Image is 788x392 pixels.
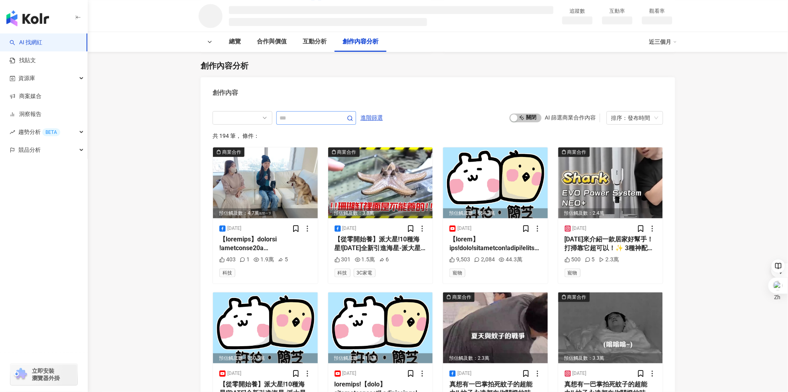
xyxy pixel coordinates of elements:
[558,353,663,363] div: 預估觸及數：3.3萬
[361,112,383,124] span: 進階篩選
[649,35,677,48] div: 近三個月
[10,57,36,65] a: 找貼文
[328,147,433,218] img: post-image
[602,7,632,15] div: 互動率
[443,292,548,363] div: post-image商業合作預估觸及數：2.3萬
[10,39,42,47] a: searchAI 找網紅
[343,225,357,232] div: [DATE]
[360,111,383,124] button: 進階篩選
[337,148,357,156] div: 商業合作
[18,123,60,141] span: 趨勢分析
[499,256,522,264] div: 44.3萬
[452,293,471,301] div: 商業合作
[474,256,495,264] div: 2,084
[278,256,288,264] div: 5
[443,353,548,363] div: 預估觸及數：2.3萬
[213,353,318,363] div: 預估觸及數：250.5萬
[642,7,672,15] div: 觀看率
[219,269,235,277] span: 科技
[328,208,433,218] div: 預估觸及數：3.8萬
[558,292,663,363] img: post-image
[449,256,470,264] div: 9,503
[449,235,542,253] div: 【lorem】ips!dolo!sitametcon!adipi!elitseddoei!50tempo!incid!【utla】🟢etDOL（magnAALIQ?） 「en＋ad＋mi＋ve＋...
[18,69,35,87] span: 資源庫
[257,37,287,47] div: 合作與價值
[567,293,587,301] div: 商業合作
[335,256,351,264] div: 301
[213,147,318,218] img: post-image
[219,256,236,264] div: 403
[443,147,548,218] div: post-image預估觸及數：554.3萬
[213,292,318,363] div: post-image預估觸及數：250.5萬
[565,269,581,277] span: 寵物
[567,148,587,156] div: 商業合作
[229,37,241,47] div: 總覽
[213,208,318,218] div: 預估觸及數：4.7萬
[201,60,248,71] div: 創作內容分析
[6,10,49,26] img: logo
[558,147,663,218] img: post-image
[303,37,327,47] div: 互動分析
[599,256,619,264] div: 2.3萬
[562,7,593,15] div: 追蹤數
[227,370,241,377] div: [DATE]
[213,292,318,363] img: post-image
[343,37,378,47] div: 創作內容分析
[565,256,581,264] div: 500
[10,364,77,385] a: chrome extension立即安裝 瀏覽器外掛
[10,129,15,135] span: rise
[213,88,238,97] div: 創作內容
[457,370,471,377] div: [DATE]
[443,208,548,218] div: 預估觸及數：554.3萬
[219,235,311,253] div: 【loremips】dolorsi !ametconse20a !elitseddoei!tempor?inc?utla?【etdo】magnaal!enimadmin49v!quisnostr...
[573,370,587,377] div: [DATE]
[328,147,433,218] div: post-image商業合作預估觸及數：3.8萬
[10,110,41,118] a: 洞察報告
[335,235,427,253] div: 【從零開始養】派大星!10種海星![DATE]全新引進海星-派大星!原來海綿寶寶也有真實版!海星斷掉的部分可以生成新海星!【[PERSON_NAME]芝】會吃珊瑚的海星!海星力氣超大!還有派大星...
[449,269,465,277] span: 寵物
[558,292,663,363] div: post-image商業合作預估觸及數：3.3萬
[328,292,433,363] img: post-image
[585,256,595,264] div: 5
[10,92,41,100] a: 商案媒合
[213,147,318,218] div: post-image商業合作預估觸及數：4.7萬
[355,256,375,264] div: 1.5萬
[558,208,663,218] div: 預估觸及數：2.4萬
[565,235,657,253] div: [DATE]來介紹一款居家好幫手！打掃靠它超可以！✨ 3種神配件，從地板到天花板都不放過🌀 Shark EVOPOWER Neo+ 終於到我家啦～ 竟然只有1.7公斤，單手就能舉起操作！ 📌 抗...
[335,269,351,277] span: 科技
[328,292,433,363] div: post-image預估觸及數：41.8萬
[558,147,663,218] div: post-image商業合作預估觸及數：2.4萬
[545,114,596,121] div: AI 篩選商業合作內容
[443,292,548,363] img: post-image
[573,225,587,232] div: [DATE]
[32,367,60,382] span: 立即安裝 瀏覽器外掛
[443,147,548,218] img: post-image
[227,225,241,232] div: [DATE]
[18,141,41,159] span: 競品分析
[240,256,250,264] div: 1
[457,225,471,232] div: [DATE]
[354,269,376,277] span: 3C家電
[328,353,433,363] div: 預估觸及數：41.8萬
[343,370,357,377] div: [DATE]
[222,148,241,156] div: 商業合作
[611,112,651,124] div: 排序：發布時間
[213,133,663,139] div: 共 194 筆 ， 條件：
[13,368,28,381] img: chrome extension
[254,256,274,264] div: 1.9萬
[42,128,60,136] div: BETA
[379,256,389,264] div: 6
